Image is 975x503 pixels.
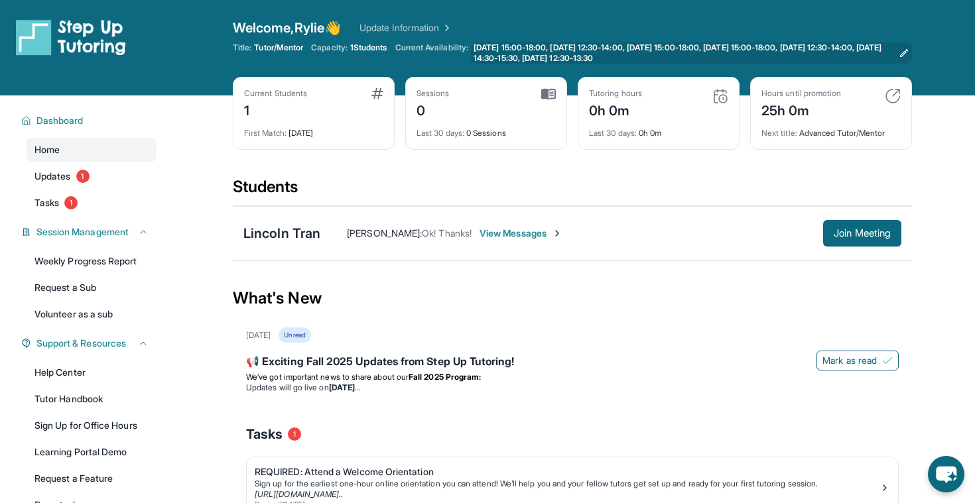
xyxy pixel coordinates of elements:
div: [DATE] [244,120,383,139]
div: REQUIRED: Attend a Welcome Orientation [255,465,879,478]
span: 1 [64,196,78,209]
span: Tutor/Mentor [254,42,303,53]
span: Dashboard [36,114,84,127]
div: Sessions [417,88,450,99]
div: 0 [417,99,450,120]
img: card [541,88,556,100]
div: [DATE] [246,330,271,341]
a: [DATE] 15:00-18:00, [DATE] 12:30-14:00, [DATE] 15:00-18:00, [DATE] 15:00-18:00, [DATE] 12:30-14:0... [471,42,912,64]
span: View Messages [480,227,562,240]
div: Unread [279,327,310,343]
div: Students [233,176,912,205]
img: Chevron-Right [552,228,562,239]
span: 1 Students [350,42,387,53]
button: chat-button [928,456,964,492]
span: Mark as read [822,354,877,367]
a: Tasks1 [27,191,157,215]
div: 0h 0m [589,99,642,120]
a: Weekly Progress Report [27,249,157,273]
img: card [885,88,901,104]
span: Ok! Thanks! [422,227,472,239]
span: 1 [288,427,301,441]
img: Chevron Right [439,21,452,34]
div: Sign up for the earliest one-hour online orientation you can attend! We’ll help you and your fell... [255,478,879,489]
a: Request a Feature [27,467,157,490]
span: Next title : [761,128,797,138]
span: First Match : [244,128,287,138]
a: Sign Up for Office Hours [27,414,157,437]
span: Session Management [36,225,129,239]
div: What's New [233,269,912,327]
div: Lincoln Tran [243,224,320,243]
div: 0 Sessions [417,120,556,139]
div: Current Students [244,88,307,99]
strong: [DATE] [329,382,360,392]
a: Learning Portal Demo [27,440,157,464]
span: Last 30 days : [589,128,637,138]
div: 1 [244,99,307,120]
span: Current Availability: [395,42,468,64]
span: Home [34,143,60,156]
div: 25h 0m [761,99,841,120]
button: Support & Resources [31,337,149,350]
a: Tutor Handbook [27,387,157,411]
span: Last 30 days : [417,128,464,138]
button: Join Meeting [823,220,901,247]
div: Advanced Tutor/Mentor [761,120,901,139]
div: 0h 0m [589,120,728,139]
img: Mark as read [882,355,893,366]
span: Title: [233,42,251,53]
a: Home [27,138,157,162]
img: logo [16,19,126,56]
button: Mark as read [816,351,899,370]
span: Welcome, Rylie 👋 [233,19,341,37]
li: Updates will go live on [246,382,899,393]
span: Support & Resources [36,337,126,350]
button: Dashboard [31,114,149,127]
div: 📢 Exciting Fall 2025 Updates from Step Up Tutoring! [246,353,899,372]
a: Updates1 [27,164,157,188]
a: Volunteer as a sub [27,302,157,326]
span: Capacity: [311,42,348,53]
div: Hours until promotion [761,88,841,99]
a: Request a Sub [27,276,157,300]
img: card [371,88,383,99]
span: [DATE] 15:00-18:00, [DATE] 12:30-14:00, [DATE] 15:00-18:00, [DATE] 15:00-18:00, [DATE] 12:30-14:0... [474,42,893,64]
a: Help Center [27,361,157,384]
span: We’ve got important news to share about our [246,372,409,382]
span: Tasks [34,196,59,209]
div: Tutoring hours [589,88,642,99]
span: [PERSON_NAME] : [347,227,422,239]
strong: Fall 2025 Program: [409,372,481,382]
span: 1 [76,170,90,183]
a: [URL][DOMAIN_NAME].. [255,489,343,499]
a: Update Information [359,21,452,34]
button: Session Management [31,225,149,239]
span: Updates [34,170,71,183]
span: Tasks [246,425,283,443]
img: card [712,88,728,104]
span: Join Meeting [834,229,891,237]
